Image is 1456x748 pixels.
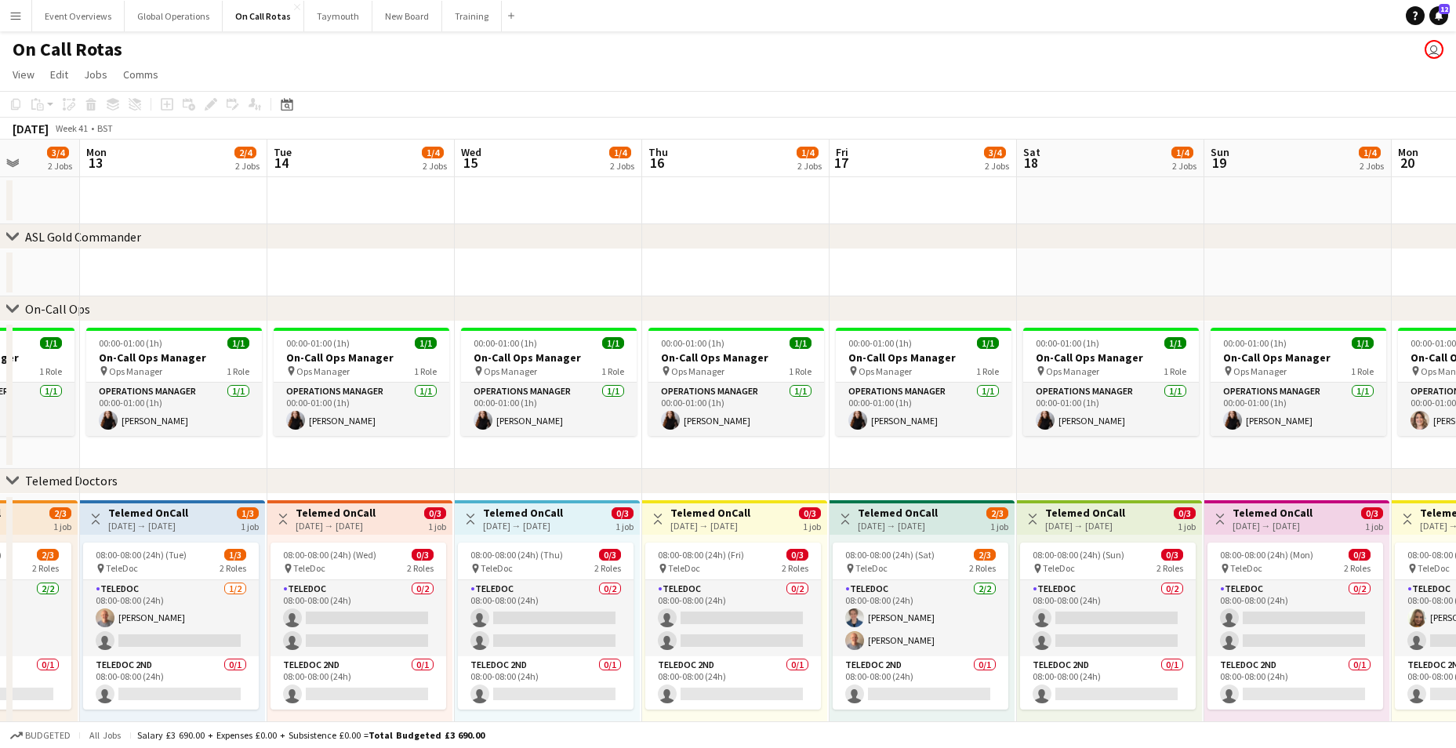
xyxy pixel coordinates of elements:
[13,121,49,136] div: [DATE]
[25,301,90,317] div: On-Call Ops
[372,1,442,31] button: New Board
[84,67,107,82] span: Jobs
[86,729,124,741] span: All jobs
[50,67,68,82] span: Edit
[117,64,165,85] a: Comms
[1429,6,1448,25] a: 12
[78,64,114,85] a: Jobs
[6,64,41,85] a: View
[8,727,73,744] button: Budgeted
[25,473,118,488] div: Telemed Doctors
[304,1,372,31] button: Taymouth
[137,729,485,741] div: Salary £3 690.00 + Expenses £0.00 + Subsistence £0.00 =
[44,64,74,85] a: Edit
[1425,40,1443,59] app-user-avatar: Jackie Tolland
[1439,4,1450,14] span: 12
[25,229,141,245] div: ASL Gold Commander
[13,38,122,61] h1: On Call Rotas
[223,1,304,31] button: On Call Rotas
[32,1,125,31] button: Event Overviews
[13,67,34,82] span: View
[25,730,71,741] span: Budgeted
[125,1,223,31] button: Global Operations
[97,122,113,134] div: BST
[442,1,502,31] button: Training
[123,67,158,82] span: Comms
[369,729,485,741] span: Total Budgeted £3 690.00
